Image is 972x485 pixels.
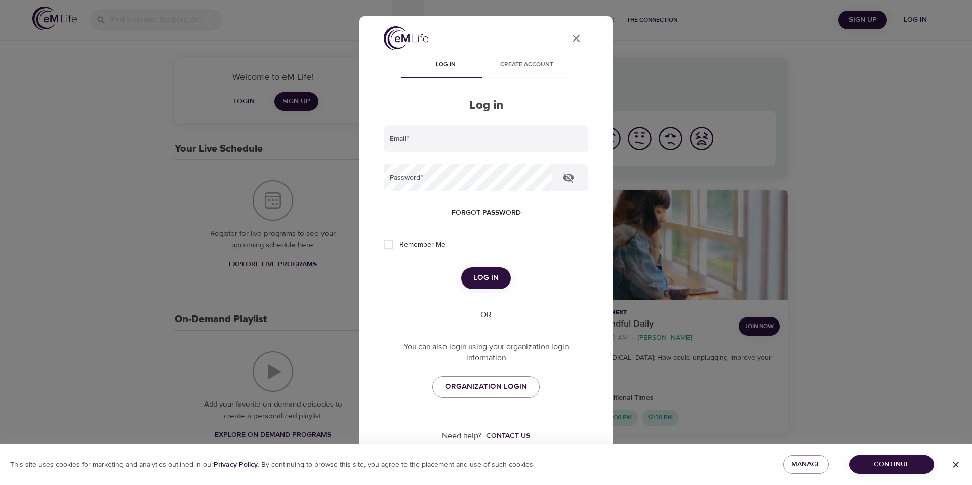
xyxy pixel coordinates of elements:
button: Log in [461,267,511,289]
button: close [564,26,588,51]
a: Contact us [482,431,530,441]
span: ORGANIZATION LOGIN [445,380,527,393]
span: Log in [411,60,480,70]
p: You can also login using your organization login information [384,341,588,365]
span: Manage [791,458,821,471]
button: Forgot password [448,204,525,222]
a: ORGANIZATION LOGIN [432,376,540,397]
b: Privacy Policy [214,460,258,469]
span: Log in [473,271,499,285]
div: disabled tabs example [384,54,588,78]
p: Need help? [442,430,482,442]
span: Continue [858,458,926,471]
img: logo [384,26,428,50]
h2: Log in [384,98,588,113]
div: Contact us [486,431,530,441]
span: Create account [492,60,561,70]
div: OR [476,309,496,321]
span: Remember Me [399,239,445,250]
span: Forgot password [452,207,521,219]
